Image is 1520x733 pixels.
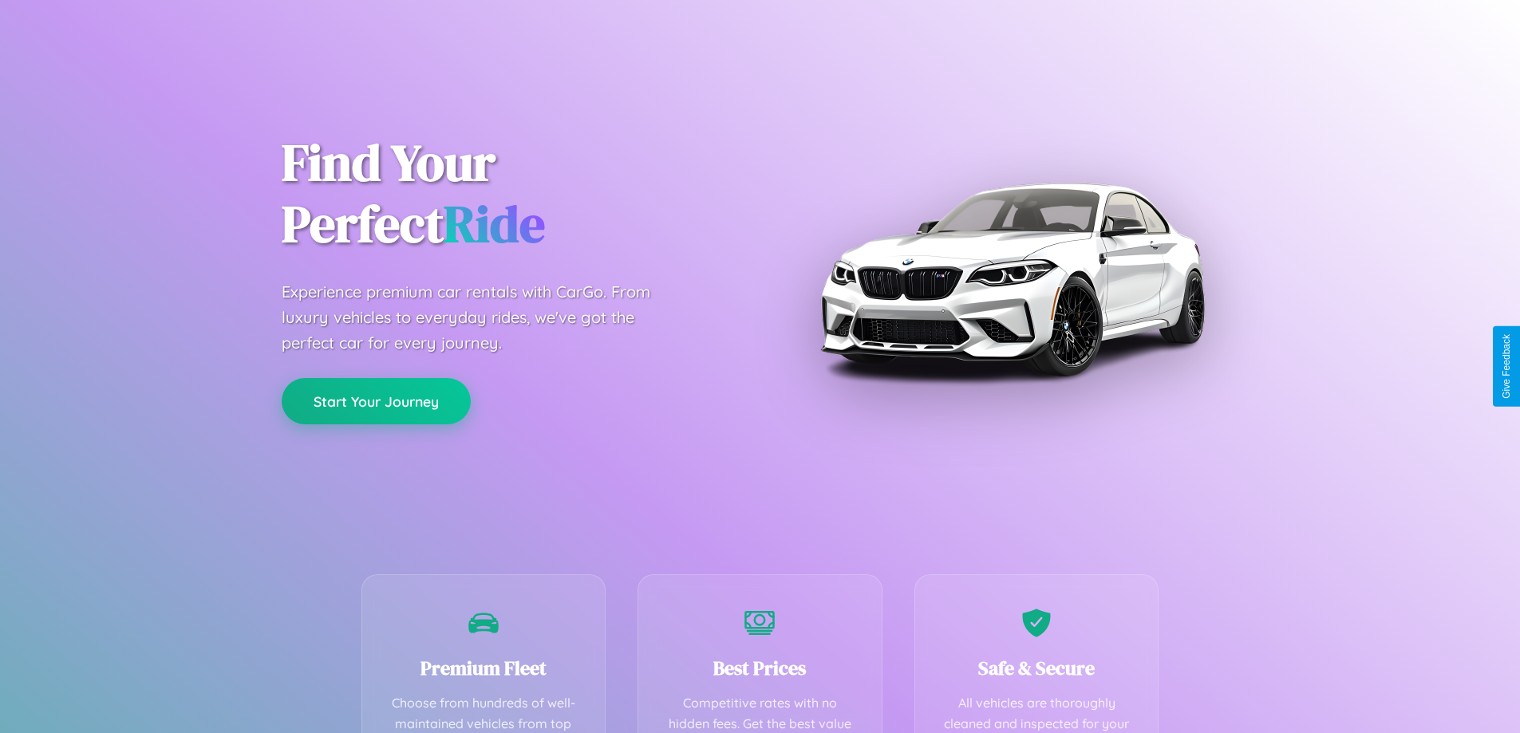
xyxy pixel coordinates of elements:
h3: Premium Fleet [386,655,582,681]
div: Give Feedback [1501,334,1512,399]
h3: Best Prices [662,655,858,681]
button: Start Your Journey [282,378,471,424]
h1: Find Your Perfect [282,132,736,255]
span: Ride [444,189,545,258]
h3: Safe & Secure [939,655,1135,681]
img: Premium BMW car rental vehicle [812,80,1211,479]
p: Experience premium car rentals with CarGo. From luxury vehicles to everyday rides, we've got the ... [282,279,681,356]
